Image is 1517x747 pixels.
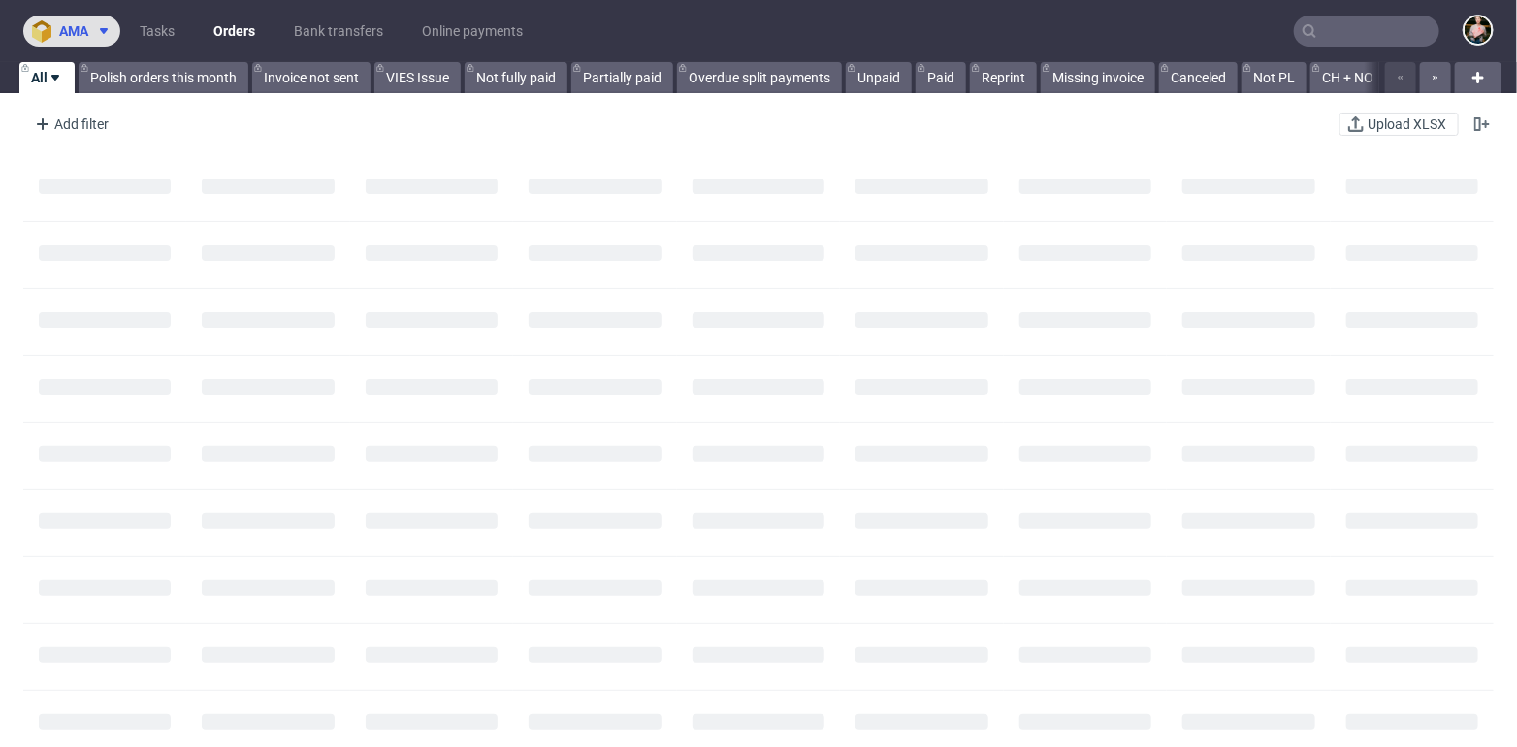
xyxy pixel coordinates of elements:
[1159,62,1238,93] a: Canceled
[571,62,673,93] a: Partially paid
[202,16,267,47] a: Orders
[1339,113,1459,136] button: Upload XLSX
[970,62,1037,93] a: Reprint
[916,62,966,93] a: Paid
[846,62,912,93] a: Unpaid
[1465,16,1492,44] img: Marta Tomaszewska
[465,62,567,93] a: Not fully paid
[19,62,75,93] a: All
[410,16,534,47] a: Online payments
[59,24,88,38] span: ama
[374,62,461,93] a: VIES Issue
[677,62,842,93] a: Overdue split payments
[79,62,248,93] a: Polish orders this month
[282,16,395,47] a: Bank transfers
[1242,62,1307,93] a: Not PL
[1310,62,1385,93] a: CH + NO
[252,62,371,93] a: Invoice not sent
[1041,62,1155,93] a: Missing invoice
[1364,117,1450,131] span: Upload XLSX
[32,20,59,43] img: logo
[128,16,186,47] a: Tasks
[27,109,113,140] div: Add filter
[23,16,120,47] button: ama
